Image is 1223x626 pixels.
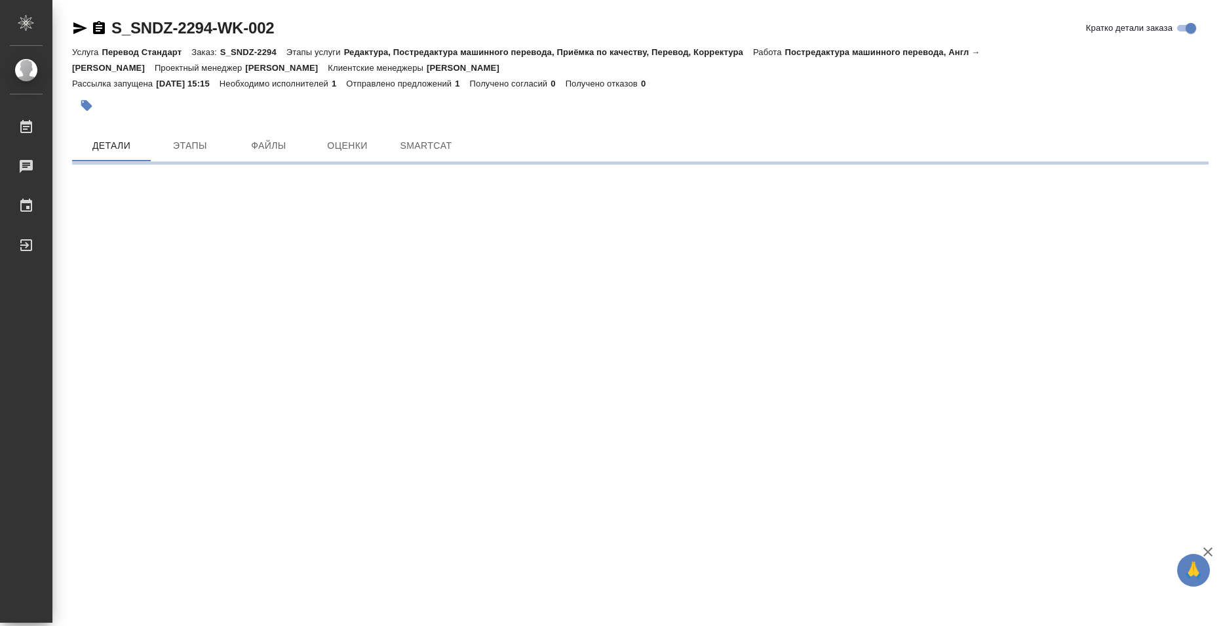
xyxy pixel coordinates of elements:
span: Этапы [159,138,222,154]
span: Оценки [316,138,379,154]
p: Услуга [72,47,102,57]
p: [PERSON_NAME] [427,63,509,73]
p: Этапы услуги [286,47,344,57]
p: Клиентские менеджеры [328,63,427,73]
p: 1 [455,79,469,88]
p: 0 [551,79,565,88]
p: Отправлено предложений [346,79,455,88]
p: Перевод Стандарт [102,47,191,57]
p: 1 [332,79,346,88]
p: Рассылка запущена [72,79,156,88]
span: Детали [80,138,143,154]
span: Файлы [237,138,300,154]
span: SmartCat [395,138,457,154]
p: [PERSON_NAME] [245,63,328,73]
p: Получено отказов [566,79,641,88]
p: [DATE] 15:15 [156,79,220,88]
button: 🙏 [1177,554,1210,587]
p: Необходимо исполнителей [220,79,332,88]
button: Скопировать ссылку для ЯМессенджера [72,20,88,36]
p: Получено согласий [470,79,551,88]
p: S_SNDZ-2294 [220,47,286,57]
span: 🙏 [1182,557,1205,584]
p: Заказ: [191,47,220,57]
a: S_SNDZ-2294-WK-002 [111,19,274,37]
p: 0 [641,79,655,88]
button: Скопировать ссылку [91,20,107,36]
p: Проектный менеджер [155,63,245,73]
p: Редактура, Постредактура машинного перевода, Приёмка по качеству, Перевод, Корректура [344,47,753,57]
span: Кратко детали заказа [1086,22,1173,35]
p: Работа [753,47,785,57]
button: Добавить тэг [72,91,101,120]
